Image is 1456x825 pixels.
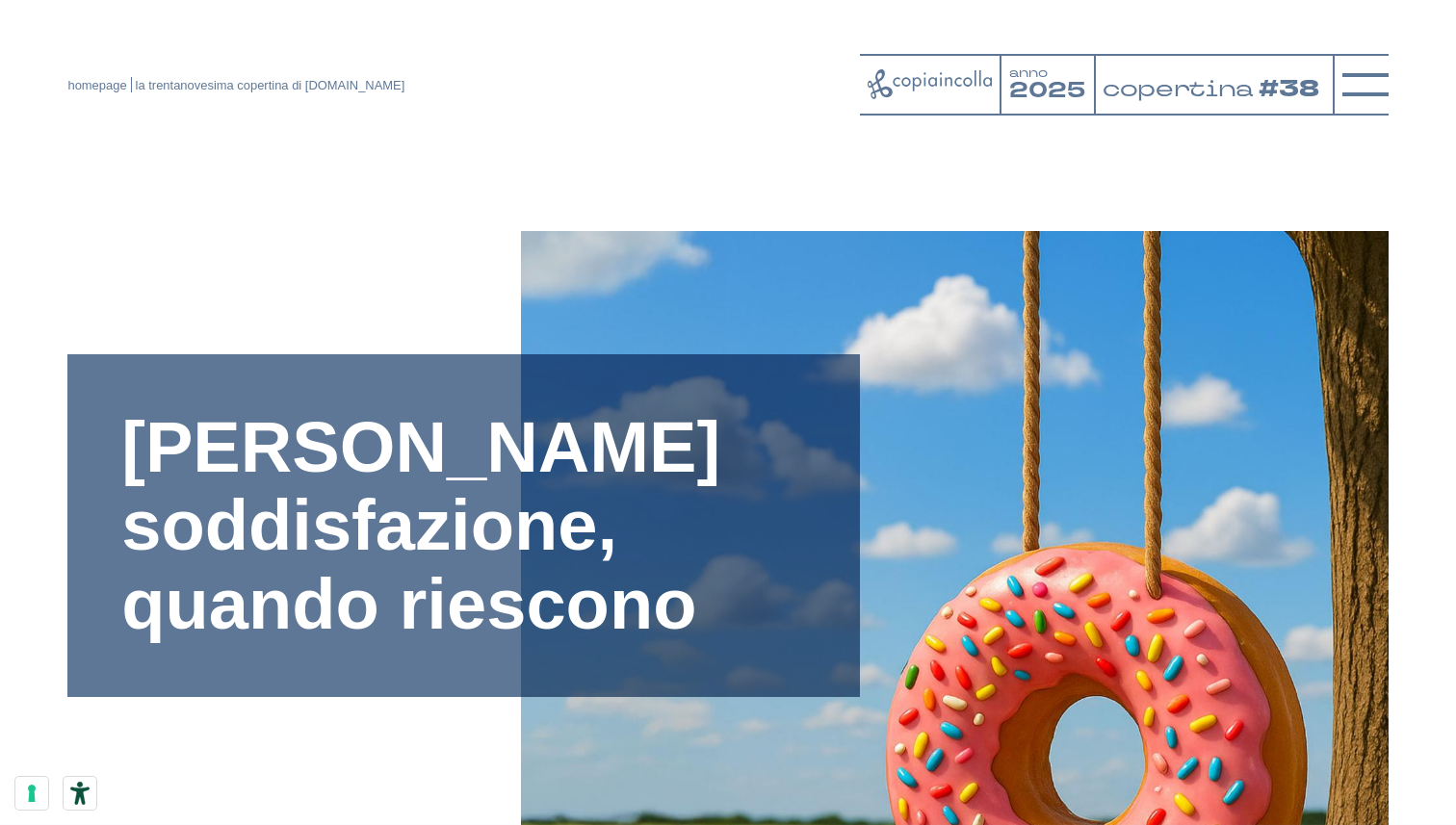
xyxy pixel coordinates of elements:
tspan: anno [1009,65,1048,82]
button: Le tue preferenze relative al consenso per le tecnologie di tracciamento [15,777,48,810]
h1: [PERSON_NAME] soddisfazione, quando riescono [121,408,806,644]
a: homepage [67,78,126,92]
span: la trentanovesima copertina di [DOMAIN_NAME] [136,78,405,92]
tspan: copertina [1103,73,1257,103]
button: Strumenti di accessibilità [64,777,96,810]
tspan: #38 [1261,72,1323,106]
tspan: 2025 [1009,76,1085,105]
